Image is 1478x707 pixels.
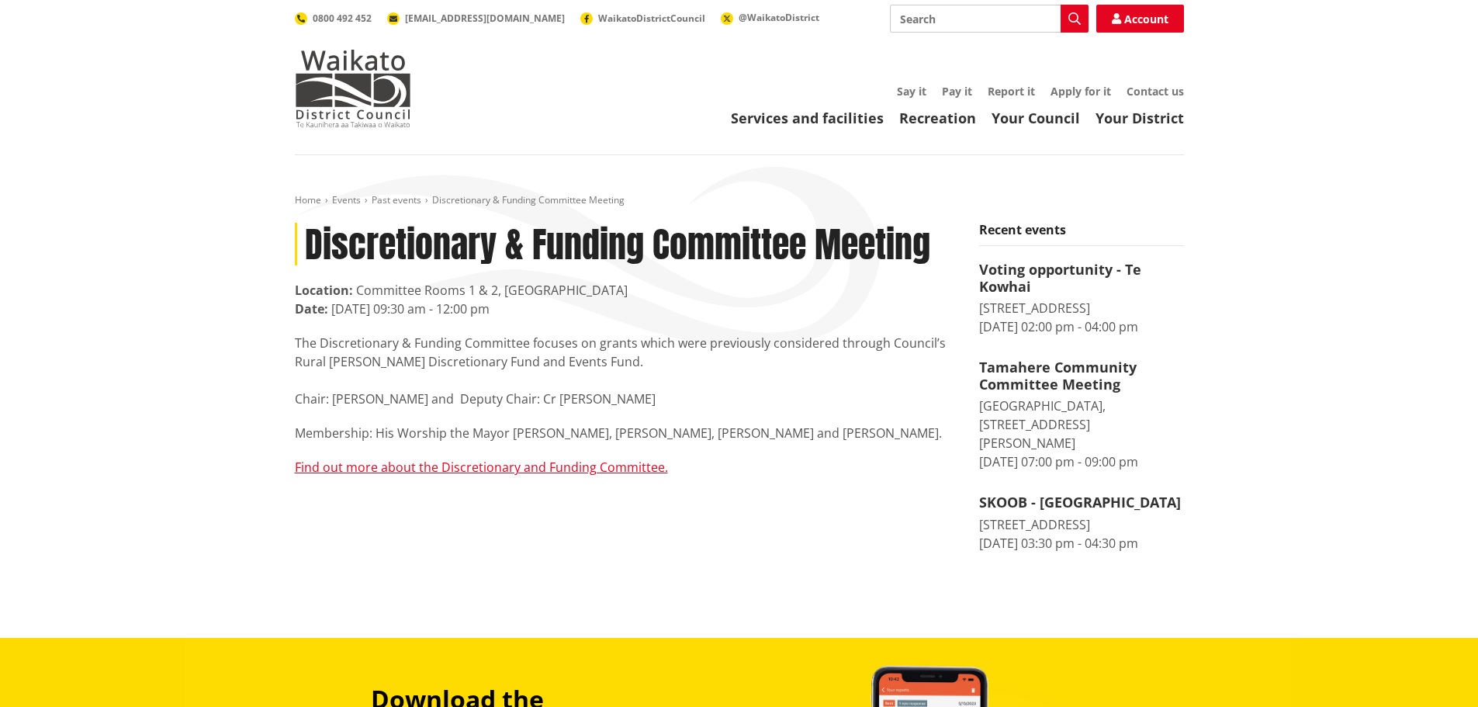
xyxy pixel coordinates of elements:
p: Membership: His Worship the Mayor [PERSON_NAME], [PERSON_NAME], [PERSON_NAME] and [PERSON_NAME]. [295,424,956,442]
div: [STREET_ADDRESS] [979,299,1184,317]
a: 0800 492 452 [295,12,372,25]
a: Contact us [1127,84,1184,99]
time: [DATE] 02:00 pm - 04:00 pm [979,318,1138,335]
a: Your Council [992,109,1080,127]
span: 0800 492 452 [313,12,372,25]
a: SKOOB - [GEOGRAPHIC_DATA] [STREET_ADDRESS] [DATE] 03:30 pm - 04:30 pm [979,494,1184,553]
span: WaikatoDistrictCouncil [598,12,705,25]
a: Your District [1096,109,1184,127]
span: Committee Rooms 1 & 2, [GEOGRAPHIC_DATA] [356,282,628,299]
span: Discretionary & Funding Committee Meeting [432,193,625,206]
strong: Date: [295,300,328,317]
p: The Discretionary & Funding Committee focuses on grants which were previously considered through ... [295,334,956,408]
h5: Recent events [979,223,1184,246]
a: Services and facilities [731,109,884,127]
a: @WaikatoDistrict [721,11,819,24]
nav: breadcrumb [295,194,1184,207]
a: Pay it [942,84,972,99]
h4: Voting opportunity - Te Kowhai [979,262,1184,295]
input: Search input [890,5,1089,33]
a: Tamahere Community Committee Meeting [GEOGRAPHIC_DATA], [STREET_ADDRESS][PERSON_NAME] [DATE] 07:0... [979,359,1184,471]
time: [DATE] 03:30 pm - 04:30 pm [979,535,1138,552]
time: [DATE] 09:30 am - 12:00 pm [331,300,490,317]
strong: Location: [295,282,353,299]
h1: Discretionary & Funding Committee Meeting [295,223,956,265]
a: Home [295,193,321,206]
h4: SKOOB - [GEOGRAPHIC_DATA] [979,494,1184,511]
div: [STREET_ADDRESS] [979,515,1184,534]
a: Past events [372,193,421,206]
a: Report it [988,84,1035,99]
img: Waikato District Council - Te Kaunihera aa Takiwaa o Waikato [295,50,411,127]
a: Events [332,193,361,206]
a: Apply for it [1051,84,1111,99]
h4: Tamahere Community Committee Meeting [979,359,1184,393]
a: Say it [897,84,926,99]
a: [EMAIL_ADDRESS][DOMAIN_NAME] [387,12,565,25]
a: Find out more about the Discretionary and Funding Committee. [295,459,668,476]
a: Account [1096,5,1184,33]
div: [GEOGRAPHIC_DATA], [STREET_ADDRESS][PERSON_NAME] [979,397,1184,452]
a: Voting opportunity - Te Kowhai [STREET_ADDRESS] [DATE] 02:00 pm - 04:00 pm [979,262,1184,336]
time: [DATE] 07:00 pm - 09:00 pm [979,453,1138,470]
span: [EMAIL_ADDRESS][DOMAIN_NAME] [405,12,565,25]
a: Recreation [899,109,976,127]
span: @WaikatoDistrict [739,11,819,24]
a: WaikatoDistrictCouncil [580,12,705,25]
